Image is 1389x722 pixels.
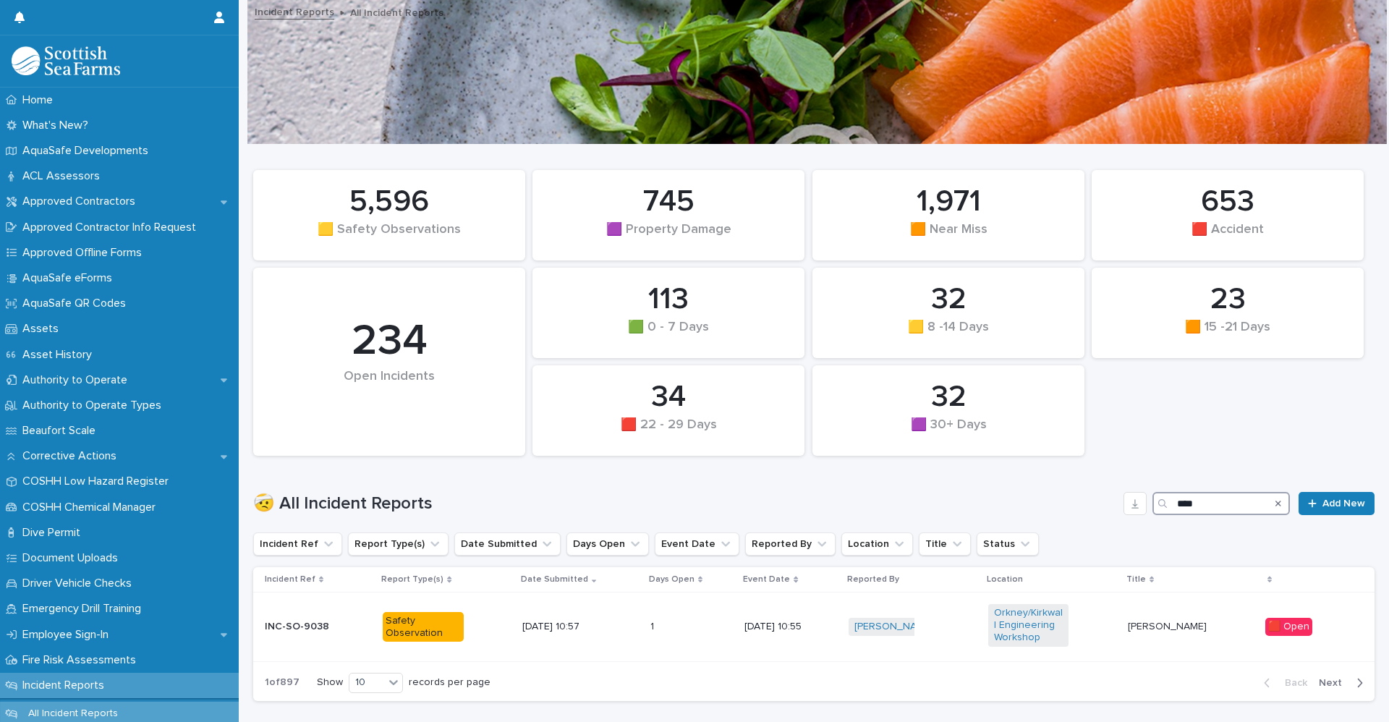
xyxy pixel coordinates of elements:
[1116,184,1339,220] div: 653
[649,572,694,587] p: Days Open
[317,676,343,689] p: Show
[743,572,790,587] p: Event Date
[12,46,120,75] img: bPIBxiqnSb2ggTQWdOVV
[17,653,148,667] p: Fire Risk Assessments
[655,532,739,556] button: Event Date
[854,621,933,633] a: [PERSON_NAME]
[1116,222,1339,252] div: 🟥 Accident
[17,577,143,590] p: Driver Vehicle Checks
[454,532,561,556] button: Date Submitted
[17,348,103,362] p: Asset History
[17,169,111,183] p: ACL Assessors
[744,621,825,633] p: [DATE] 10:55
[557,281,780,318] div: 113
[837,379,1060,415] div: 32
[17,501,167,514] p: COSHH Chemical Manager
[253,532,342,556] button: Incident Ref
[745,532,836,556] button: Reported By
[1128,621,1208,633] p: [PERSON_NAME]
[1313,676,1375,689] button: Next
[17,475,180,488] p: COSHH Low Hazard Register
[557,184,780,220] div: 745
[265,621,345,633] p: INC-SO-9038
[17,297,137,310] p: AquaSafe QR Codes
[557,222,780,252] div: 🟪 Property Damage
[278,184,501,220] div: 5,596
[1126,572,1146,587] p: Title
[349,675,384,690] div: 10
[847,572,899,587] p: Reported By
[522,621,603,633] p: [DATE] 10:57
[253,593,1375,661] tr: INC-SO-9038Safety Observation[DATE] 10:5711 [DATE] 10:55[PERSON_NAME] Orkney/Kirkwall Engineering...
[837,320,1060,350] div: 🟨 8 -14 Days
[17,221,208,234] p: Approved Contractor Info Request
[17,424,107,438] p: Beaufort Scale
[381,572,443,587] p: Report Type(s)
[837,222,1060,252] div: 🟧 Near Miss
[919,532,971,556] button: Title
[409,676,490,689] p: records per page
[837,417,1060,448] div: 🟪 30+ Days
[17,373,139,387] p: Authority to Operate
[1322,498,1365,509] span: Add New
[1265,618,1312,636] div: 🟥 Open
[17,551,129,565] p: Document Uploads
[17,708,129,720] p: All Incident Reports
[17,246,153,260] p: Approved Offline Forms
[841,532,913,556] button: Location
[17,399,173,412] p: Authority to Operate Types
[253,493,1118,514] h1: 🤕 All Incident Reports
[994,607,1063,643] a: Orkney/Kirkwall Engineering Workshop
[255,3,334,20] a: Incident Reports
[557,417,780,448] div: 🟥 22 - 29 Days
[17,119,100,132] p: What's New?
[348,532,449,556] button: Report Type(s)
[977,532,1039,556] button: Status
[521,572,588,587] p: Date Submitted
[1116,320,1339,350] div: 🟧 15 -21 Days
[17,526,92,540] p: Dive Permit
[1276,678,1307,688] span: Back
[566,532,649,556] button: Days Open
[17,449,128,463] p: Corrective Actions
[987,572,1023,587] p: Location
[17,679,116,692] p: Incident Reports
[17,93,64,107] p: Home
[253,665,311,700] p: 1 of 897
[1116,281,1339,318] div: 23
[265,572,315,587] p: Incident Ref
[837,281,1060,318] div: 32
[837,184,1060,220] div: 1,971
[278,315,501,368] div: 234
[557,379,780,415] div: 34
[278,369,501,415] div: Open Incidents
[17,144,160,158] p: AquaSafe Developments
[17,602,153,616] p: Emergency Drill Training
[557,320,780,350] div: 🟩 0 - 7 Days
[1252,676,1313,689] button: Back
[650,618,657,633] p: 1
[1319,678,1351,688] span: Next
[17,271,124,285] p: AquaSafe eForms
[17,628,120,642] p: Employee Sign-In
[383,612,463,642] div: Safety Observation
[17,322,70,336] p: Assets
[350,4,443,20] p: All Incident Reports
[1152,492,1290,515] input: Search
[17,195,147,208] p: Approved Contractors
[278,222,501,252] div: 🟨 Safety Observations
[1299,492,1375,515] a: Add New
